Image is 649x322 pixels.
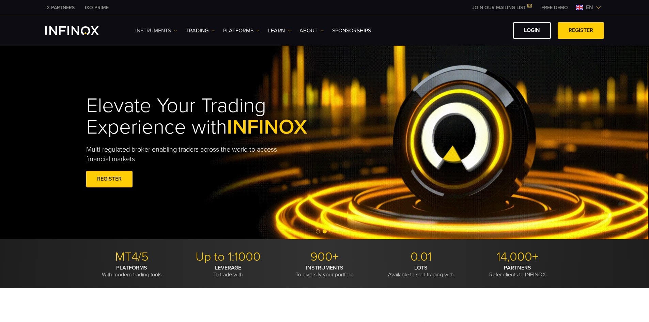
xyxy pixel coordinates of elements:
[135,27,177,35] a: Instruments
[306,264,343,271] strong: INSTRUMENTS
[227,115,307,139] span: INFINOX
[583,3,596,12] span: en
[323,229,327,233] span: Go to slide 2
[183,249,274,264] p: Up to 1:1000
[472,264,563,278] p: Refer clients to INFINOX
[45,26,115,35] a: INFINOX Logo
[513,22,551,39] a: LOGIN
[183,264,274,278] p: To trade with
[504,264,531,271] strong: PARTNERS
[86,171,133,187] a: REGISTER
[86,95,339,138] h1: Elevate Your Trading Experience with
[375,249,467,264] p: 0.01
[279,249,370,264] p: 900+
[116,264,147,271] strong: PLATFORMS
[329,229,334,233] span: Go to slide 3
[299,27,324,35] a: ABOUT
[472,249,563,264] p: 14,000+
[414,264,428,271] strong: LOTS
[186,27,215,35] a: TRADING
[316,229,320,233] span: Go to slide 1
[279,264,370,278] p: To diversify your portfolio
[375,264,467,278] p: Available to start trading with
[86,249,177,264] p: MT4/5
[268,27,291,35] a: Learn
[86,264,177,278] p: With modern trading tools
[536,4,573,11] a: INFINOX MENU
[80,4,114,11] a: INFINOX
[558,22,604,39] a: REGISTER
[215,264,241,271] strong: LEVERAGE
[467,5,536,11] a: JOIN OUR MAILING LIST
[86,145,289,164] p: Multi-regulated broker enabling traders across the world to access financial markets
[223,27,260,35] a: PLATFORMS
[332,27,371,35] a: SPONSORSHIPS
[40,4,80,11] a: INFINOX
